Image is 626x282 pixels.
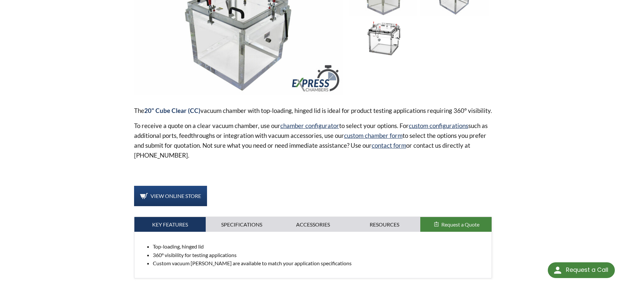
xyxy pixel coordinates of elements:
[441,221,479,228] span: Request a Quote
[344,132,403,139] a: custom chamber form
[349,217,420,232] a: Resources
[277,217,349,232] a: Accessories
[134,217,206,232] a: Key Features
[409,122,468,129] a: custom configurations
[134,186,207,206] a: View Online Store
[552,265,563,275] img: round button
[349,19,417,57] img: LVC202020-1122-CC Cubed Express Chamber, front angled view
[372,141,406,149] a: contact form
[153,251,487,259] li: 360° visibility for testing applications
[151,193,201,199] span: View Online Store
[280,122,339,129] a: chamber configurator
[144,107,200,114] strong: 20" Cube Clear (CC)
[420,217,492,232] button: Request a Quote
[206,217,277,232] a: Specifications
[134,106,492,116] p: The vacuum chamber with top-loading, hinged lid is ideal for product testing applications requiri...
[548,262,615,278] div: Request a Call
[566,262,608,277] div: Request a Call
[153,259,487,268] li: Custom vacuum [PERSON_NAME] are available to match your application specifications
[153,242,487,251] li: Top-loading, hinged lid
[134,121,492,160] p: To receive a quote on a clear vacuum chamber, use our to select your options. For such as additio...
